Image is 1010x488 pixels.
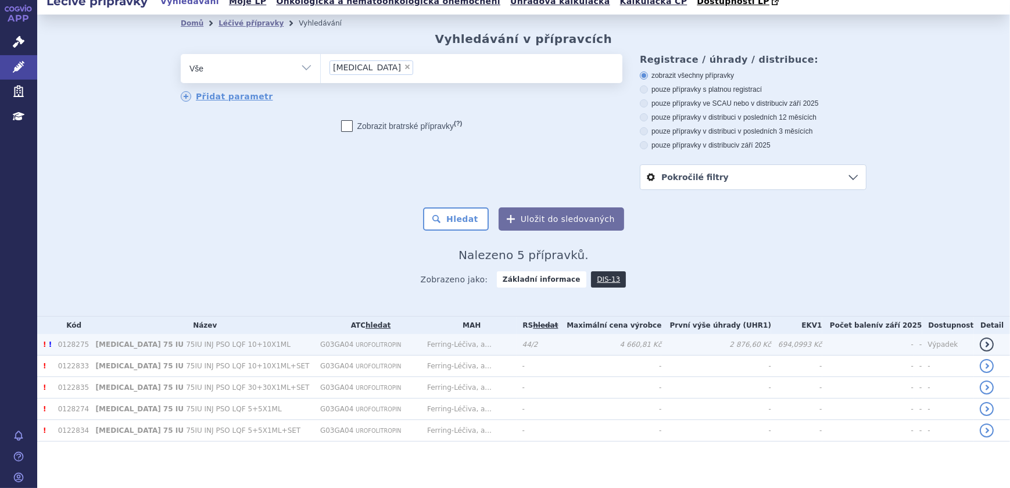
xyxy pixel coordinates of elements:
[366,321,391,329] a: hledat
[333,63,401,71] span: [MEDICAL_DATA]
[522,340,538,349] span: 44/2
[591,271,626,288] a: DIS-13
[517,377,559,399] td: -
[186,426,300,435] span: 75IU INJ PSO LQF 5+5X1ML+SET
[558,317,661,334] th: Maximální cena výrobce
[517,356,559,377] td: -
[640,99,866,108] label: pouze přípravky ve SCAU nebo v distribuci
[421,377,517,399] td: Ferring-Léčiva, a...
[52,317,90,334] th: Kód
[771,317,822,334] th: EKV1
[421,356,517,377] td: Ferring-Léčiva, a...
[558,334,661,356] td: 4 660,81 Kč
[421,271,488,288] span: Zobrazeno jako:
[320,362,353,370] span: G03GA04
[980,359,994,373] a: detail
[96,383,184,392] span: [MEDICAL_DATA] 75 IU
[356,406,401,412] span: UROFOLITROPIN
[661,317,771,334] th: První výše úhrady (UHR1)
[52,377,90,399] td: 0122835
[421,334,517,356] td: Ferring-Léčiva, a...
[404,63,411,70] span: ×
[914,377,922,399] td: -
[914,356,922,377] td: -
[499,207,624,231] button: Uložit do sledovaných
[181,19,203,27] a: Domů
[914,420,922,442] td: -
[980,381,994,394] a: detail
[771,377,822,399] td: -
[186,362,309,370] span: 75IU INJ PSO LQF 10+10X1ML+SET
[320,405,353,413] span: G03GA04
[533,321,558,329] a: vyhledávání neobsahuje žádnou platnou referenční skupinu
[517,399,559,420] td: -
[52,356,90,377] td: 0122833
[320,426,353,435] span: G03GA04
[822,356,914,377] td: -
[497,271,586,288] strong: Základní informace
[914,334,922,356] td: -
[922,317,975,334] th: Dostupnost
[784,99,818,107] span: v září 2025
[822,317,922,334] th: Počet balení
[661,334,771,356] td: 2 876,60 Kč
[320,383,353,392] span: G03GA04
[43,362,46,370] span: Registrace tohoto produktu byla zrušena.
[320,340,353,349] span: G03GA04
[181,91,273,102] a: Přidat parametr
[356,385,401,391] span: UROFOLITROPIN
[922,356,975,377] td: -
[341,120,463,132] label: Zobrazit bratrské přípravky
[421,399,517,420] td: Ferring-Léčiva, a...
[879,321,922,329] span: v září 2025
[661,356,771,377] td: -
[922,334,975,356] td: Výpadek
[96,426,184,435] span: [MEDICAL_DATA] 75 IU
[771,356,822,377] td: -
[43,405,46,413] span: Registrace tohoto produktu byla zrušena.
[43,426,46,435] span: Registrace tohoto produktu byla zrušena.
[640,54,866,65] h3: Registrace / úhrady / distribuce:
[661,420,771,442] td: -
[640,127,866,136] label: pouze přípravky v distribuci v posledních 3 měsících
[736,141,770,149] span: v září 2025
[186,405,281,413] span: 75IU INJ PSO LQF 5+5X1ML
[43,340,46,349] span: Registrace tohoto produktu byla zrušena.
[822,377,914,399] td: -
[49,340,52,349] span: Poslední data tohoto produktu jsou ze SCAU platného k 01.01.2019.
[186,340,291,349] span: 75IU INJ PSO LQF 10+10X1ML
[922,399,975,420] td: -
[640,113,866,122] label: pouze přípravky v distribuci v posledních 12 měsících
[219,19,284,27] a: Léčivé přípravky
[640,71,866,80] label: zobrazit všechny přípravky
[454,120,462,127] abbr: (?)
[661,377,771,399] td: -
[52,399,90,420] td: 0128274
[922,377,975,399] td: -
[974,317,1010,334] th: Detail
[661,399,771,420] td: -
[558,399,661,420] td: -
[922,420,975,442] td: -
[517,420,559,442] td: -
[914,399,922,420] td: -
[356,363,401,369] span: UROFOLITROPIN
[517,317,559,334] th: RS
[558,377,661,399] td: -
[421,420,517,442] td: Ferring-Léčiva, a...
[52,420,90,442] td: 0122834
[96,405,184,413] span: [MEDICAL_DATA] 75 IU
[96,362,184,370] span: [MEDICAL_DATA] 75 IU
[822,420,914,442] td: -
[822,399,914,420] td: -
[299,15,357,32] li: Vyhledávání
[640,165,866,189] a: Pokročilé filtry
[356,428,401,434] span: UROFOLITROPIN
[423,207,489,231] button: Hledat
[435,32,613,46] h2: Vyhledávání v přípravcích
[52,334,90,356] td: 0128275
[43,383,46,392] span: Registrace tohoto produktu byla zrušena.
[822,334,914,356] td: -
[771,420,822,442] td: -
[558,356,661,377] td: -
